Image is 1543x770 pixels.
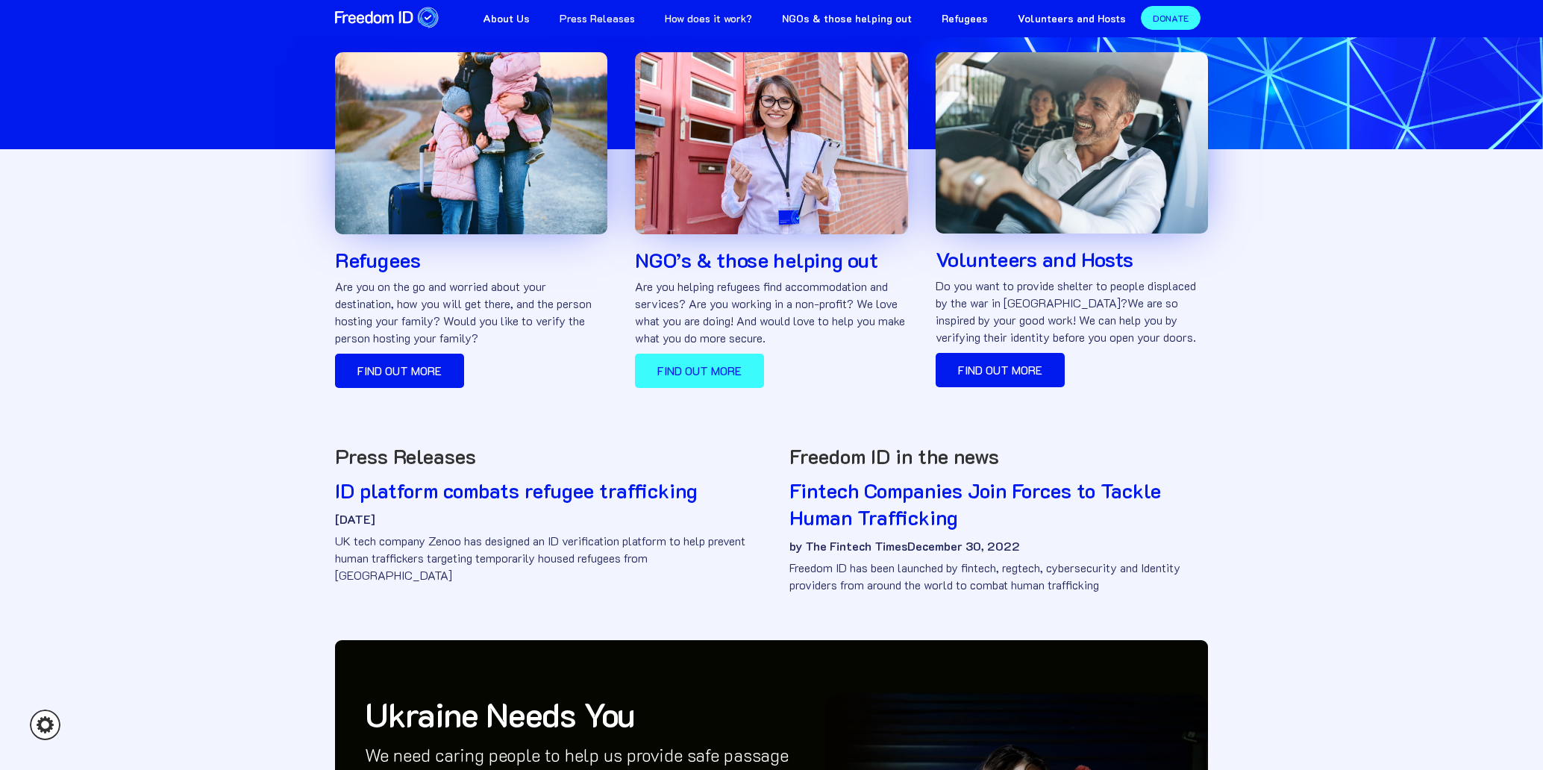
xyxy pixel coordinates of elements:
strong: Refugees [942,11,988,25]
strong: Press Releases [335,443,476,469]
a: ID platform combats refugee trafficking[DATE]UK tech company Zenoo has designed an ID verificatio... [335,478,754,591]
p: Are you helping refugees find accommodation and services? Are you working in a non-profit? We lov... [635,278,907,346]
p: Freedom ID has been launched by fintech, regtech, cybersecurity and Identity providers from aroun... [789,559,1208,593]
p: UK tech company Zenoo has designed an ID verification platform to help prevent human traffickers ... [335,532,754,583]
strong: Volunteers and Hosts [1018,11,1126,25]
a: Cookie settings [30,710,60,740]
p: Are you on the go and worried about your destination, how you will get there, and the person host... [335,278,607,346]
div: [DATE] [335,512,754,532]
h2: Fintech Companies Join Forces to Tackle Human Trafficking [789,478,1208,531]
a: DONATE [1141,6,1201,30]
strong: Refugees [335,246,421,273]
a: Find out more [936,353,1065,387]
strong: About Us [483,11,530,25]
strong: Volunteers and Hosts [936,245,1133,272]
div: by The Fintech TimesDecember 30, 2022 [789,539,1208,559]
strong: NGO’s & those helping out [635,246,877,273]
a: Find out more [335,354,464,388]
p: Do you want to provide shelter to people displaced by the war in [GEOGRAPHIC_DATA]?We are so insp... [936,277,1208,345]
strong: Ukraine Needs You [365,692,635,736]
a: Fintech Companies Join Forces to Tackle Human Traffickingby The Fintech TimesDecember 30, 2022Fre... [789,478,1208,601]
strong: Freedom ID in the news [789,443,999,469]
h2: ID platform combats refugee trafficking [335,478,754,504]
a: Find out more [635,354,764,388]
strong: NGOs & those helping out [782,11,912,25]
